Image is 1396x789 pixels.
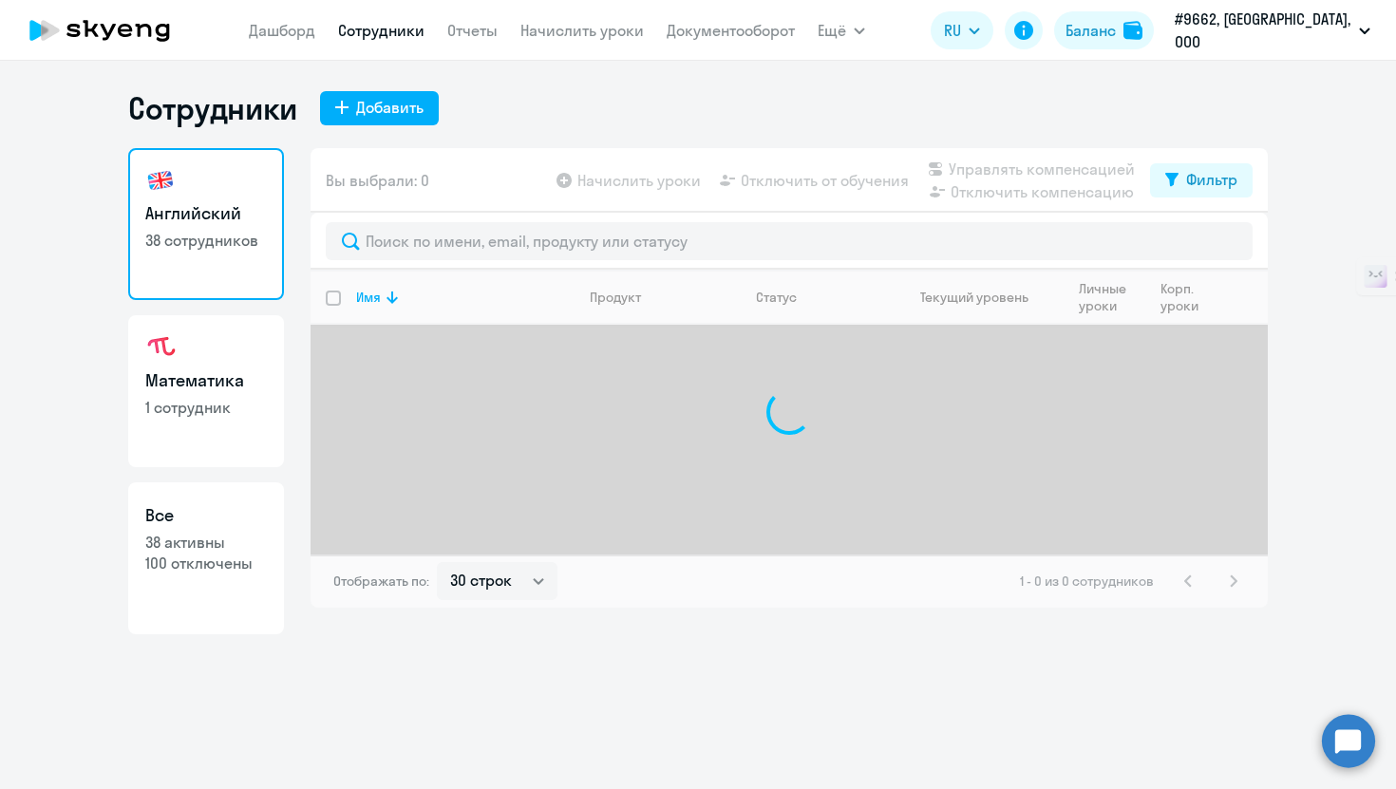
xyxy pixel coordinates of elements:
[326,169,429,192] span: Вы выбрали: 0
[520,21,644,40] a: Начислить уроки
[1020,573,1154,590] span: 1 - 0 из 0 сотрудников
[356,289,381,306] div: Имя
[320,91,439,125] button: Добавить
[145,165,176,196] img: english
[920,289,1028,306] div: Текущий уровень
[1186,168,1237,191] div: Фильтр
[1175,8,1351,53] p: #9662, [GEOGRAPHIC_DATA], ООО
[1150,163,1253,197] button: Фильтр
[1160,280,1214,314] div: Корп. уроки
[818,11,865,49] button: Ещё
[145,230,267,251] p: 38 сотрудников
[128,315,284,467] a: Математика1 сотрудник
[1079,280,1144,314] div: Личные уроки
[756,289,797,306] div: Статус
[667,21,795,40] a: Документооборот
[128,89,297,127] h1: Сотрудники
[1054,11,1154,49] button: Балансbalance
[145,532,267,553] p: 38 активны
[145,503,267,528] h3: Все
[145,553,267,573] p: 100 отключены
[145,332,176,363] img: math
[931,11,993,49] button: RU
[356,289,574,306] div: Имя
[333,573,429,590] span: Отображать по:
[145,201,267,226] h3: Английский
[590,289,641,306] div: Продукт
[1123,21,1142,40] img: balance
[944,19,961,42] span: RU
[145,368,267,393] h3: Математика
[326,222,1253,260] input: Поиск по имени, email, продукту или статусу
[356,96,424,119] div: Добавить
[145,397,267,418] p: 1 сотрудник
[249,21,315,40] a: Дашборд
[1066,19,1116,42] div: Баланс
[128,482,284,634] a: Все38 активны100 отключены
[338,21,424,40] a: Сотрудники
[902,289,1063,306] div: Текущий уровень
[1165,8,1380,53] button: #9662, [GEOGRAPHIC_DATA], ООО
[447,21,498,40] a: Отчеты
[818,19,846,42] span: Ещё
[128,148,284,300] a: Английский38 сотрудников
